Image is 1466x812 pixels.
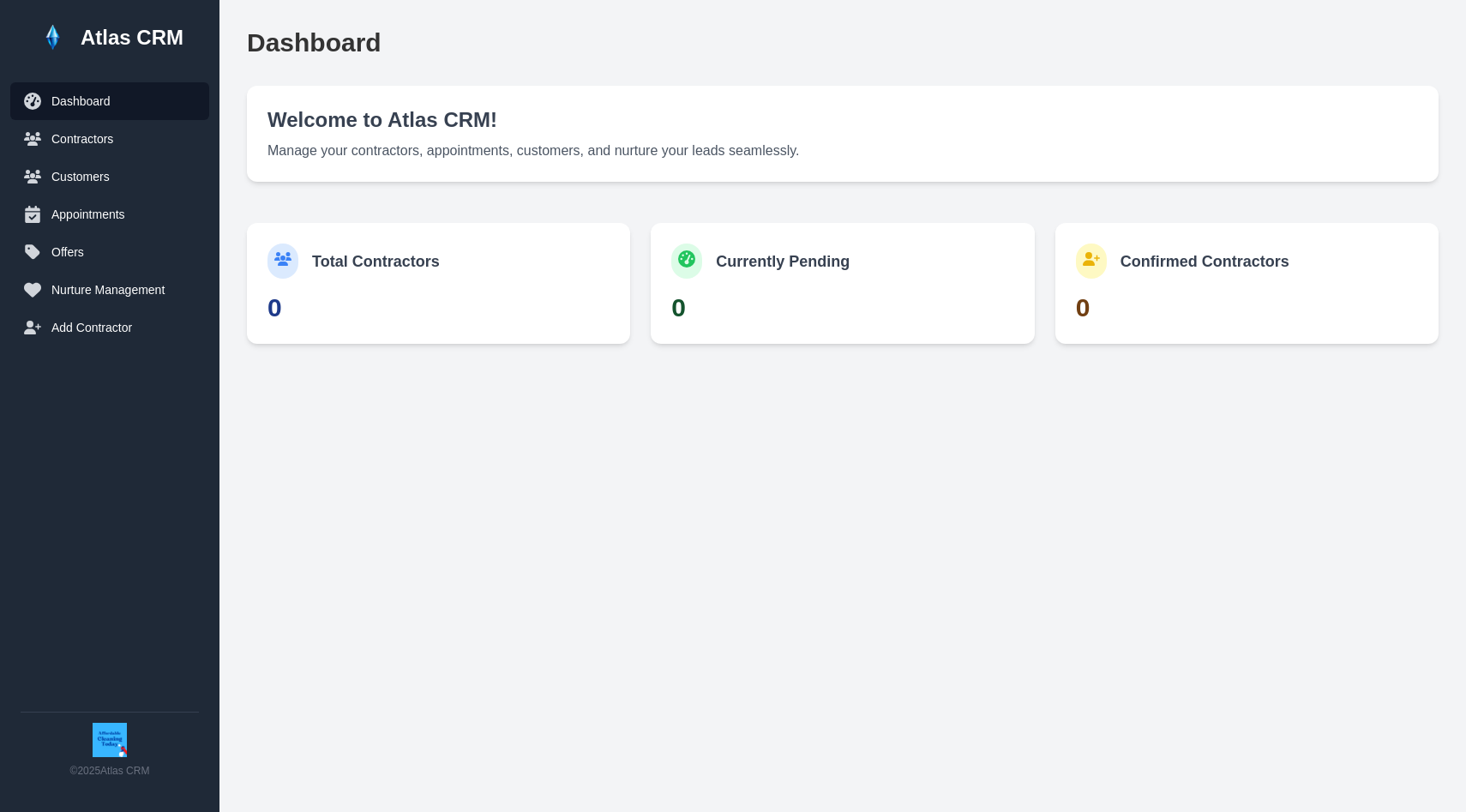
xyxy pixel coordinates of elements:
h3: Currently Pending [716,250,850,274]
h2: Dashboard [247,27,1439,58]
button: Customers [10,158,209,195]
button: Add Contractor [10,309,209,346]
p: 0 [267,292,610,323]
img: ACT Logo [93,723,127,757]
button: Dashboard [10,82,209,120]
button: Nurture Management [10,271,209,309]
h1: Atlas CRM [81,24,183,51]
button: Appointments [10,195,209,233]
p: 0 [1076,292,1418,323]
h3: Confirmed Contractors [1121,250,1289,274]
button: Offers [10,233,209,271]
p: 0 [671,292,1013,323]
button: Contractors [10,120,209,158]
h3: Total Contractors [312,250,440,274]
p: © 2025 Atlas CRM [70,764,150,778]
img: Atlas Logo [36,21,70,55]
h2: Welcome to Atlas CRM! [267,106,1418,134]
p: Manage your contractors, appointments, customers, and nurture your leads seamlessly. [267,141,1418,161]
